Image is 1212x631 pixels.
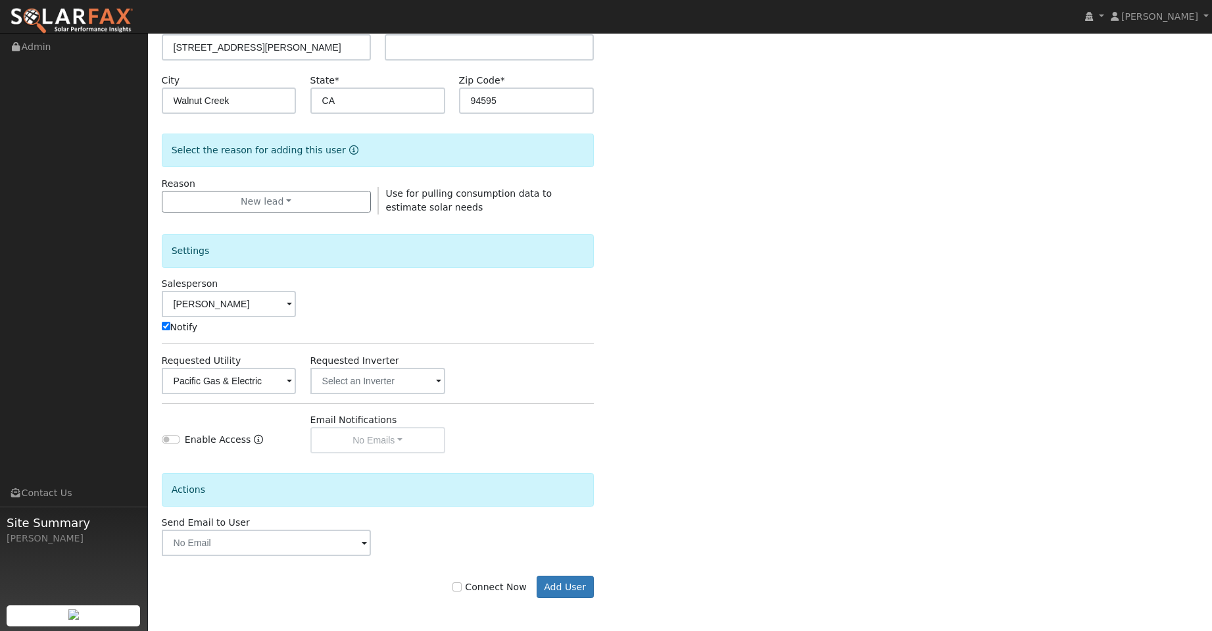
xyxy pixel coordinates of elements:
label: Enable Access [185,433,251,447]
span: Required [335,75,339,86]
a: Enable Access [254,433,263,453]
label: Connect Now [452,580,526,594]
label: Requested Inverter [310,354,399,368]
input: Select a Utility [162,368,297,394]
span: Use for pulling consumption data to estimate solar needs [386,188,552,213]
label: Reason [162,177,195,191]
a: Reason for new user [346,145,358,155]
button: Add User [537,576,594,598]
label: Requested Utility [162,354,241,368]
div: Settings [162,234,594,268]
img: SolarFax [10,7,133,35]
label: City [162,74,180,88]
label: Salesperson [162,277,218,291]
label: State [310,74,339,88]
input: No Email [162,530,371,556]
input: Select a User [162,291,297,317]
input: Select an Inverter [310,368,445,394]
img: retrieve [68,609,79,620]
span: [PERSON_NAME] [1121,11,1198,22]
button: New lead [162,191,371,213]
label: Notify [162,320,198,334]
span: Required [500,75,505,86]
div: [PERSON_NAME] [7,532,141,545]
input: Notify [162,322,170,330]
div: Select the reason for adding this user [162,134,594,167]
span: Site Summary [7,514,141,532]
div: Actions [162,473,594,507]
label: Send Email to User [162,516,250,530]
input: Connect Now [452,582,462,592]
label: Zip Code [459,74,505,88]
label: Email Notifications [310,413,397,427]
